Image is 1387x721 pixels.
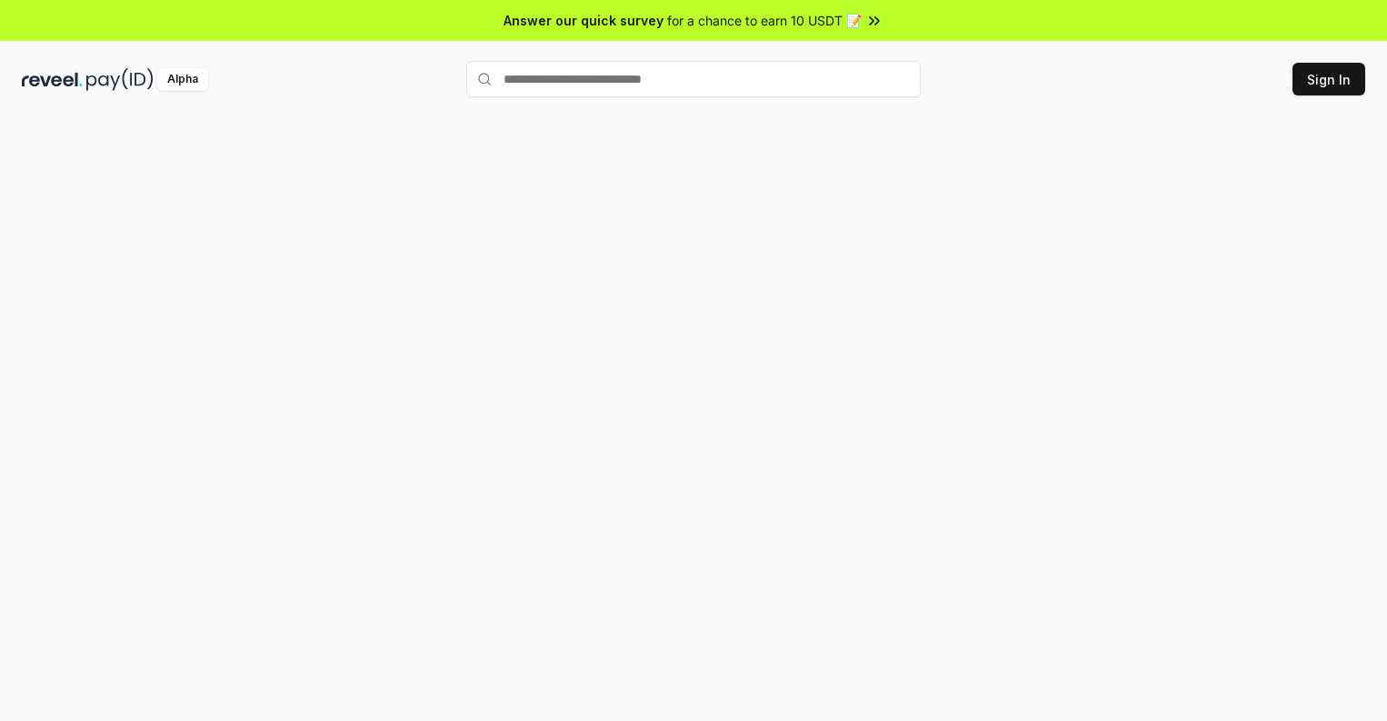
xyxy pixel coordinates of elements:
[504,11,664,30] span: Answer our quick survey
[1292,63,1365,95] button: Sign In
[667,11,862,30] span: for a chance to earn 10 USDT 📝
[22,68,83,91] img: reveel_dark
[157,68,208,91] div: Alpha
[86,68,154,91] img: pay_id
